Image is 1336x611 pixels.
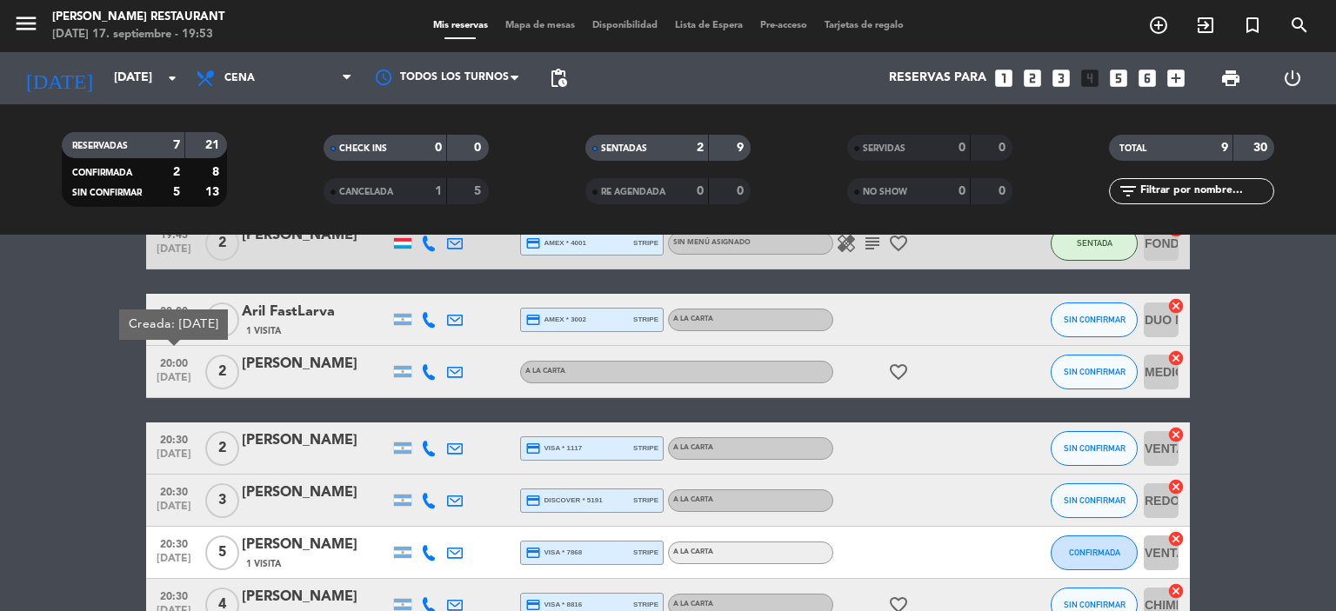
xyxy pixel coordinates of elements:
span: 1 Visita [246,557,281,571]
div: [PERSON_NAME] Restaurant [52,9,224,26]
i: looks_one [992,67,1015,90]
span: 20:30 [152,533,196,553]
span: Mis reservas [424,21,497,30]
i: menu [13,10,39,37]
span: stripe [633,237,658,249]
span: CONFIRMADA [1069,548,1120,557]
i: arrow_drop_down [162,68,183,89]
button: SIN CONFIRMAR [1051,302,1138,337]
i: looks_5 [1107,67,1130,90]
i: credit_card [525,312,541,328]
span: Cena [224,72,255,84]
strong: 9 [737,142,747,154]
span: 20:30 [152,481,196,501]
span: stripe [633,495,658,506]
span: amex * 4001 [525,236,586,251]
i: search [1289,15,1310,36]
i: looks_3 [1050,67,1072,90]
div: [PERSON_NAME] [242,224,390,247]
i: turned_in_not [1242,15,1263,36]
span: stripe [633,314,658,325]
span: SENTADAS [601,144,647,153]
span: NO SHOW [863,188,907,196]
span: A LA CARTA [673,548,713,555]
strong: 0 [737,185,747,197]
span: 2 [205,355,239,389]
strong: 0 [474,142,484,154]
span: 2 [205,431,239,466]
span: Lista de Espera [666,21,751,30]
i: cancel [1167,297,1185,315]
span: SIN CONFIRMAR [1064,443,1126,453]
div: [DATE] 17. septiembre - 19:53 [52,26,224,43]
span: stripe [633,547,658,558]
i: add_box [1165,67,1187,90]
span: A LA CARTA [673,496,713,503]
span: [DATE] [152,553,196,573]
span: Reservas para [889,71,986,85]
i: cancel [1167,478,1185,495]
span: 5 [205,535,239,570]
strong: 0 [959,142,965,154]
i: cancel [1167,582,1185,600]
strong: 30 [1253,142,1271,154]
strong: 1 [435,185,442,197]
span: pending_actions [548,68,569,89]
span: A LA CARTA [673,315,713,322]
i: favorite_border [888,362,909,382]
div: [PERSON_NAME] [242,534,390,556]
span: stripe [633,442,658,454]
i: filter_list [1118,181,1139,202]
strong: 7 [173,139,180,151]
span: [DATE] [152,448,196,468]
span: SIN CONFIRMAR [1064,367,1126,376]
button: menu [13,10,39,43]
span: 2 [205,302,239,337]
span: SIN CONFIRMAR [1064,600,1126,609]
span: RE AGENDADA [601,188,665,196]
strong: 5 [173,186,180,198]
i: looks_6 [1136,67,1159,90]
span: Sin menú asignado [673,239,751,246]
div: Creada: [DATE] [119,309,228,340]
span: 3 [205,483,239,518]
i: credit_card [525,545,541,561]
strong: 13 [205,186,223,198]
i: credit_card [525,493,541,508]
strong: 8 [212,166,223,178]
span: Mapa de mesas [497,21,584,30]
i: exit_to_app [1195,15,1216,36]
span: CHECK INS [339,144,387,153]
i: favorite_border [888,233,909,254]
button: CONFIRMADA [1051,535,1138,570]
i: add_circle_outline [1148,15,1169,36]
div: LOG OUT [1261,52,1323,104]
strong: 2 [697,142,704,154]
span: amex * 3002 [525,312,586,328]
i: healing [836,233,857,254]
button: SIN CONFIRMAR [1051,483,1138,518]
strong: 0 [999,185,1009,197]
i: [DATE] [13,59,105,97]
span: 20:00 [152,352,196,372]
span: Disponibilidad [584,21,666,30]
strong: 5 [474,185,484,197]
span: CONFIRMADA [72,169,132,177]
span: CANCELADA [339,188,393,196]
span: visa * 7868 [525,545,582,561]
i: looks_4 [1079,67,1101,90]
i: subject [862,233,883,254]
button: SENTADA [1051,226,1138,261]
span: SIN CONFIRMAR [1064,315,1126,324]
strong: 2 [173,166,180,178]
button: SIN CONFIRMAR [1051,355,1138,389]
span: [DATE] [152,501,196,521]
strong: 0 [959,185,965,197]
i: credit_card [525,441,541,456]
span: Pre-acceso [751,21,816,30]
i: cancel [1167,349,1185,367]
strong: 0 [697,185,704,197]
strong: 21 [205,139,223,151]
i: cancel [1167,426,1185,443]
button: SIN CONFIRMAR [1051,431,1138,466]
